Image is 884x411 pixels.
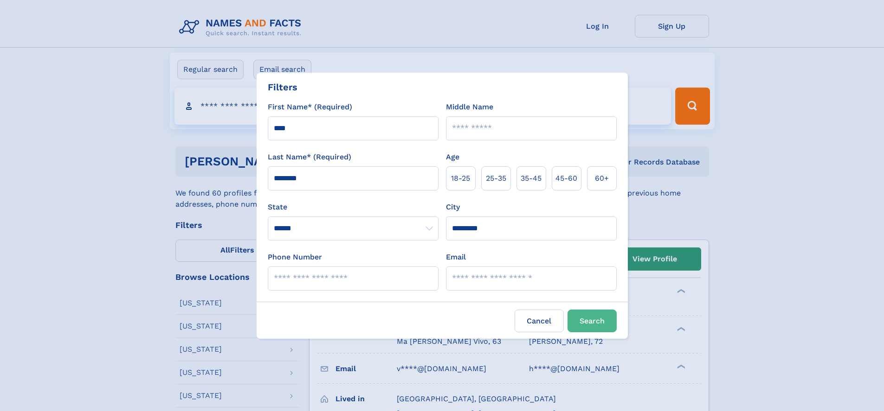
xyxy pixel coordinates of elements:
[486,173,506,184] span: 25‑35
[521,173,542,184] span: 35‑45
[268,80,297,94] div: Filters
[446,202,460,213] label: City
[568,310,617,332] button: Search
[555,173,577,184] span: 45‑60
[595,173,609,184] span: 60+
[268,101,352,113] label: First Name* (Required)
[268,252,322,263] label: Phone Number
[446,152,459,163] label: Age
[515,310,564,332] label: Cancel
[268,152,351,163] label: Last Name* (Required)
[451,173,470,184] span: 18‑25
[268,202,439,213] label: State
[446,101,493,113] label: Middle Name
[446,252,466,263] label: Email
